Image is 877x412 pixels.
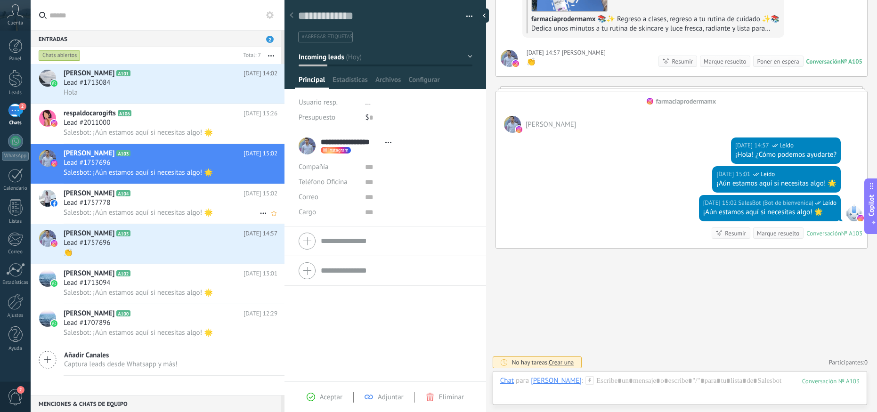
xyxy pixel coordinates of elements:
[2,56,29,62] div: Panel
[31,104,284,144] a: avatariconrespaldocarogiftsA106[DATE] 13:26Lead #2011000Salesbot: ¡Aún estamos aquí si necesitas ...
[299,209,316,216] span: Cargo
[31,144,284,184] a: avataricon[PERSON_NAME]A103[DATE] 15:02Lead #1757696Salesbot: ¡Aún estamos aquí si necesitas algo! 🌟
[504,116,521,133] span: Armando Capetillo
[64,109,116,118] span: respaldocarogifts
[64,351,178,360] span: Añadir Canales
[761,170,775,179] span: Leído
[116,310,130,316] span: A100
[244,309,277,318] span: [DATE] 12:29
[64,229,114,238] span: [PERSON_NAME]
[549,358,574,366] span: Crear una
[8,20,23,26] span: Cuenta
[244,269,277,278] span: [DATE] 13:01
[516,376,529,386] span: para
[64,248,73,257] span: 👏
[64,118,110,128] span: Lead #2011000
[757,57,799,66] div: Poner en espera
[527,57,606,67] div: 👏
[39,50,81,61] div: Chats abiertos
[672,57,693,66] div: Resumir
[64,198,110,208] span: Lead #1757778
[51,200,57,207] img: icon
[116,270,130,276] span: A102
[841,229,862,237] div: № A103
[244,149,277,158] span: [DATE] 15:02
[501,50,518,67] span: Armando Capetillo
[244,109,277,118] span: [DATE] 13:26
[527,48,562,57] div: [DATE] 14:57
[51,240,57,247] img: icon
[51,320,57,327] img: icon
[299,205,358,220] div: Cargo
[31,30,281,47] div: Entradas
[64,168,213,177] span: Salesbot: ¡Aún estamos aquí si necesitas algo! 🌟
[64,309,114,318] span: [PERSON_NAME]
[118,110,131,116] span: A106
[299,113,335,122] span: Presupuesto
[2,249,29,255] div: Correo
[299,75,325,89] span: Principal
[562,48,606,57] span: Armando Capetillo
[829,358,868,366] a: Participantes:0
[2,186,29,192] div: Calendario
[375,75,401,89] span: Archivos
[299,190,318,205] button: Correo
[822,198,836,208] span: Leído
[261,47,281,64] button: Más
[116,190,130,196] span: A104
[299,98,338,107] span: Usuario resp.
[51,80,57,87] img: icon
[857,215,864,221] img: instagram.svg
[864,358,868,366] span: 0
[739,198,813,208] span: SalesBot (Bot de bienvenida)
[51,160,57,167] img: icon
[757,229,799,238] div: Marque resuelto
[512,60,519,67] img: instagram.svg
[365,110,472,125] div: $
[328,148,349,153] span: instagram
[780,141,794,150] span: Leído
[64,269,114,278] span: [PERSON_NAME]
[867,194,876,216] span: Copilot
[240,51,261,60] div: Total: 7
[2,120,29,126] div: Chats
[299,175,348,190] button: Teléfono Oficina
[703,208,836,217] div: ¡Aún estamos aquí si necesitas algo! 🌟
[582,376,583,386] span: :
[31,264,284,304] a: avataricon[PERSON_NAME]A102[DATE] 13:01Lead #1713094Salesbot: ¡Aún estamos aquí si necesitas algo! 🌟
[320,393,342,402] span: Aceptar
[31,304,284,344] a: avataricon[PERSON_NAME]A100[DATE] 12:29Lead #1707896Salesbot: ¡Aún estamos aquí si necesitas algo! 🌟
[64,238,110,248] span: Lead #1757696
[299,95,358,110] div: Usuario resp.
[244,189,277,198] span: [DATE] 15:02
[2,90,29,96] div: Leads
[2,346,29,352] div: Ayuda
[64,78,110,88] span: Lead #1713084
[31,395,281,412] div: Menciones & Chats de equipo
[266,36,274,43] span: 2
[735,141,771,150] div: [DATE] 14:57
[64,328,213,337] span: Salesbot: ¡Aún estamos aquí si necesitas algo! 🌟
[299,178,348,186] span: Teléfono Oficina
[512,358,574,366] div: No hay tareas.
[64,88,78,97] span: Hola
[244,229,277,238] span: [DATE] 14:57
[333,75,368,89] span: Estadísticas
[64,318,110,328] span: Lead #1707896
[64,158,110,168] span: Lead #1757696
[64,360,178,369] span: Captura leads desde Whatsapp y más!
[704,57,746,66] div: Marque resuelto
[378,393,404,402] span: Adjuntar
[647,98,653,105] img: instagram.svg
[531,376,582,385] div: Armando Capetillo
[531,15,596,24] span: farmaciaprodermamx
[19,103,26,110] span: 2
[439,393,464,402] span: Eliminar
[116,150,130,156] span: A103
[841,57,862,65] div: № A105
[64,288,213,297] span: Salesbot: ¡Aún estamos aquí si necesitas algo! 🌟
[31,184,284,224] a: avataricon[PERSON_NAME]A104[DATE] 15:02Lead #1757778Salesbot: ¡Aún estamos aquí si necesitas algo! 🌟
[703,198,739,208] div: [DATE] 15:02
[64,208,213,217] span: Salesbot: ¡Aún estamos aquí si necesitas algo! 🌟
[802,377,860,385] div: 103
